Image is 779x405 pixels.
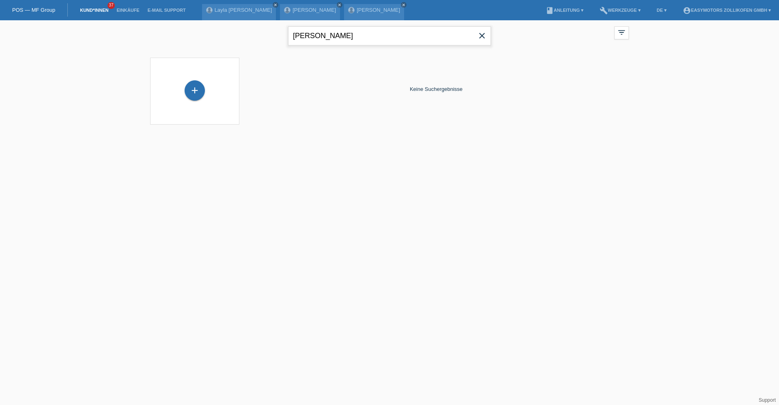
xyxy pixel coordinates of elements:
[337,2,342,8] a: close
[273,2,278,8] a: close
[144,8,190,13] a: E-Mail Support
[215,7,272,13] a: Layla [PERSON_NAME]
[653,8,671,13] a: DE ▾
[402,3,406,7] i: close
[600,6,608,15] i: build
[288,26,491,45] input: Suche...
[273,3,278,7] i: close
[12,7,55,13] a: POS — MF Group
[185,84,204,97] div: Kund*in hinzufügen
[108,2,115,9] span: 37
[596,8,645,13] a: buildWerkzeuge ▾
[617,28,626,37] i: filter_list
[338,3,342,7] i: close
[477,31,487,41] i: close
[76,8,112,13] a: Kund*innen
[401,2,407,8] a: close
[112,8,143,13] a: Einkäufe
[243,54,629,125] div: Keine Suchergebnisse
[357,7,400,13] a: [PERSON_NAME]
[683,6,691,15] i: account_circle
[293,7,336,13] a: [PERSON_NAME]
[542,8,587,13] a: bookAnleitung ▾
[546,6,554,15] i: book
[759,397,776,403] a: Support
[679,8,775,13] a: account_circleEasymotors Zollikofen GmbH ▾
